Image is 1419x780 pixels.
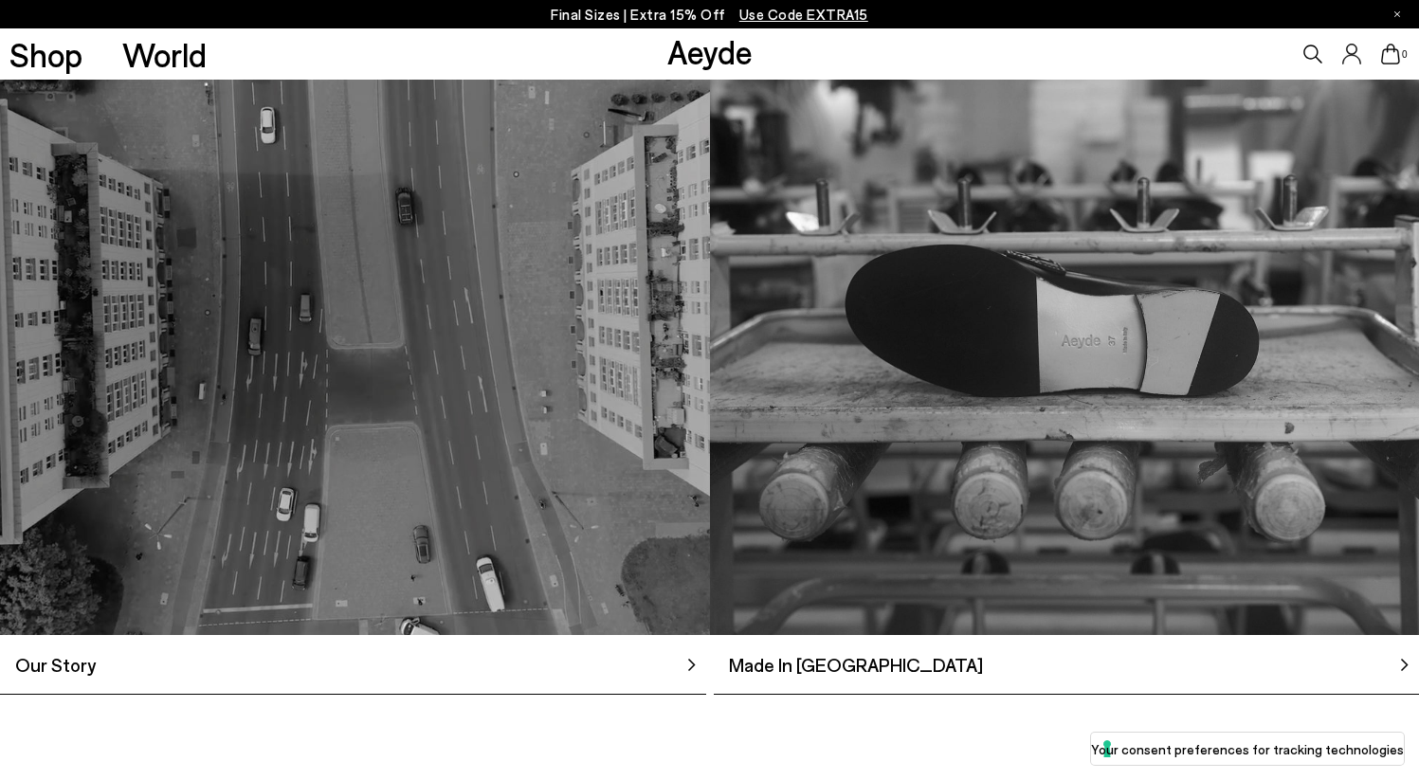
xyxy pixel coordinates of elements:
[1091,739,1404,759] label: Your consent preferences for tracking technologies
[1381,44,1400,64] a: 0
[1397,658,1411,672] img: svg%3E
[1091,733,1404,765] button: Your consent preferences for tracking technologies
[684,658,699,672] img: svg%3E
[551,3,868,27] p: Final Sizes | Extra 15% Off
[9,38,82,71] a: Shop
[1400,49,1410,60] span: 0
[122,38,207,71] a: World
[667,31,753,71] a: Aeyde
[714,650,983,679] span: Made In [GEOGRAPHIC_DATA]
[739,6,868,23] span: Navigate to /collections/ss25-final-sizes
